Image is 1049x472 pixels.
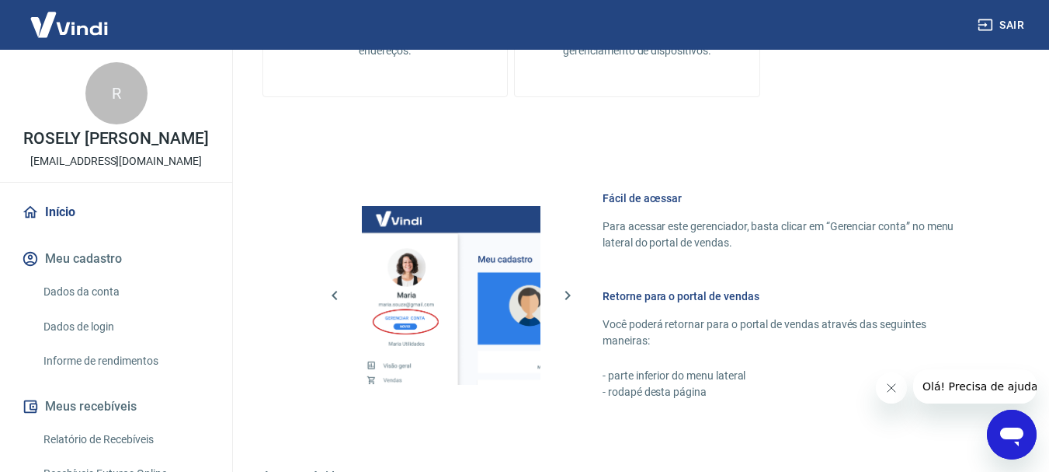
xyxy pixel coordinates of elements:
p: Para acessar este gerenciador, basta clicar em “Gerenciar conta” no menu lateral do portal de ven... [603,219,974,251]
p: - parte inferior do menu lateral [603,368,974,384]
div: R [85,62,148,124]
button: Sair [974,11,1030,40]
h6: Retorne para o portal de vendas [603,288,974,304]
a: Relatório de Recebíveis [37,424,214,456]
span: Olá! Precisa de ajuda? [9,11,130,23]
p: Você poderá retornar para o portal de vendas através das seguintes maneiras: [603,316,974,349]
p: [EMAIL_ADDRESS][DOMAIN_NAME] [30,153,202,170]
button: Meu cadastro [19,242,214,276]
p: - rodapé desta página [603,384,974,400]
iframe: Botão para abrir a janela de mensagens [987,410,1037,460]
a: Início [19,195,214,229]
a: Dados da conta [37,276,214,308]
a: Informe de rendimentos [37,345,214,377]
img: Imagem da dashboard mostrando o botão de gerenciar conta na sidebar no lado esquerdo [362,206,540,385]
iframe: Fechar mensagem [876,372,907,404]
button: Meus recebíveis [19,390,214,424]
p: ROSELY [PERSON_NAME] [23,131,209,147]
img: Vindi [19,1,120,48]
iframe: Mensagem da empresa [913,369,1037,404]
h6: Fácil de acessar [603,191,974,206]
a: Dados de login [37,311,214,343]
